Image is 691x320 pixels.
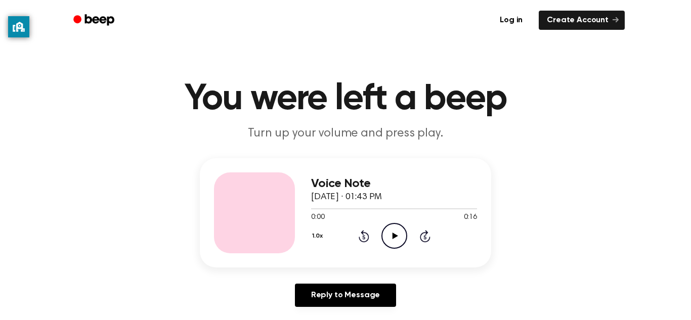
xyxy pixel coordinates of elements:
[8,16,29,37] button: privacy banner
[311,227,326,245] button: 1.0x
[87,81,604,117] h1: You were left a beep
[66,11,123,30] a: Beep
[490,9,533,32] a: Log in
[539,11,625,30] a: Create Account
[311,193,382,202] span: [DATE] · 01:43 PM
[464,212,477,223] span: 0:16
[311,177,477,191] h3: Voice Note
[295,284,396,307] a: Reply to Message
[151,125,540,142] p: Turn up your volume and press play.
[311,212,324,223] span: 0:00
